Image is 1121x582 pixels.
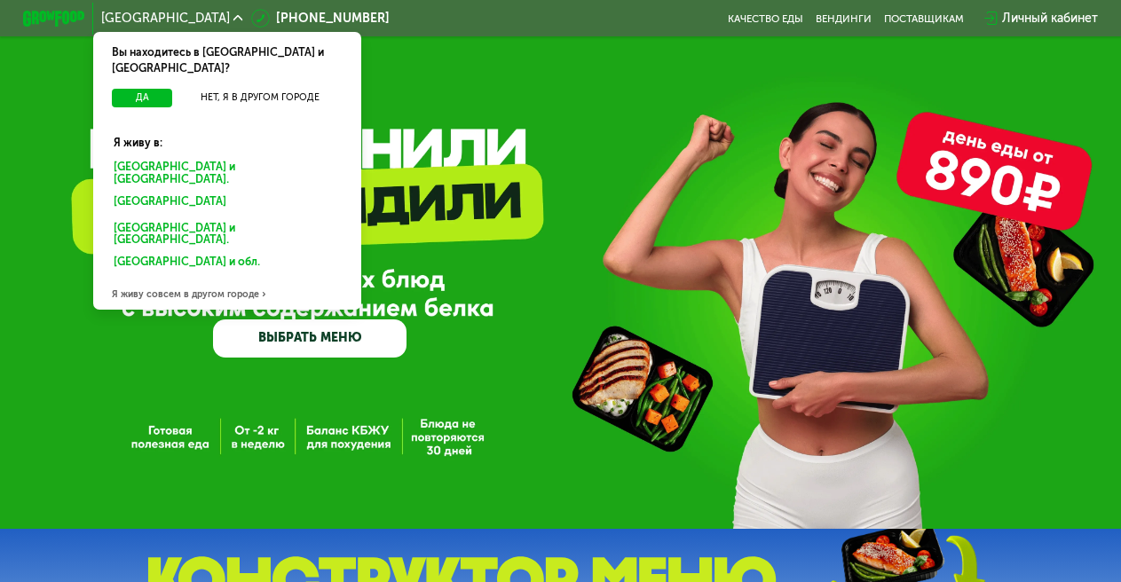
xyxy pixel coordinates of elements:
[816,12,872,25] a: Вендинги
[103,216,352,249] div: [GEOGRAPHIC_DATA] и [GEOGRAPHIC_DATA].
[103,191,346,216] div: [GEOGRAPHIC_DATA]
[93,279,361,310] div: Я живу совсем в другом городе
[103,122,352,151] div: Я живу в:
[178,89,343,107] button: Нет, я в другом городе
[112,89,172,107] button: Да
[728,12,803,25] a: Качество еды
[884,12,964,25] div: поставщикам
[103,156,352,189] div: [GEOGRAPHIC_DATA] и [GEOGRAPHIC_DATA].
[103,251,346,276] div: [GEOGRAPHIC_DATA] и обл.
[93,32,361,88] div: Вы находитесь в [GEOGRAPHIC_DATA] и [GEOGRAPHIC_DATA]?
[1002,9,1098,28] div: Личный кабинет
[251,9,390,28] a: [PHONE_NUMBER]
[101,12,230,25] span: [GEOGRAPHIC_DATA]
[213,319,407,358] a: ВЫБРАТЬ МЕНЮ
